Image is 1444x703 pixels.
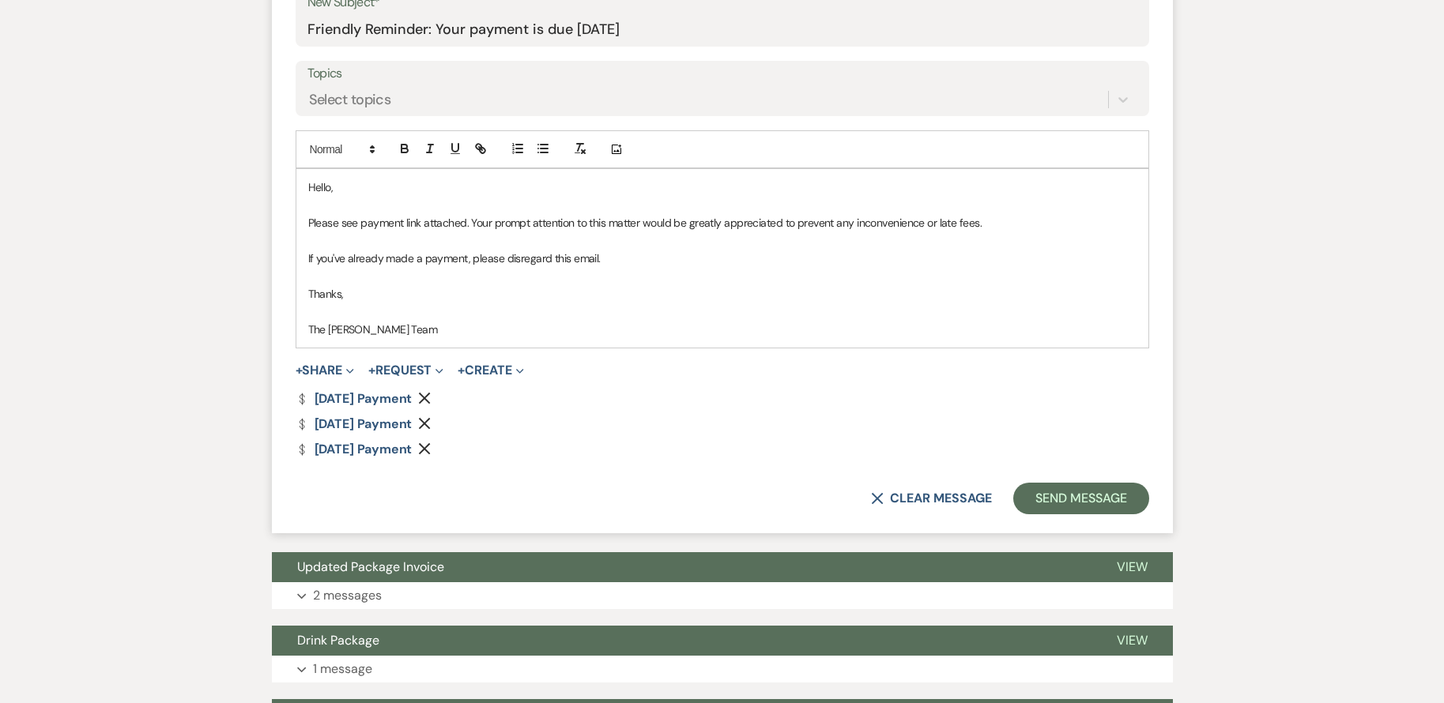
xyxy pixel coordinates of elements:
[1091,552,1173,582] button: View
[297,632,379,648] span: Drink Package
[308,287,344,301] span: Thanks,
[368,364,375,377] span: +
[296,364,303,377] span: +
[1091,626,1173,656] button: View
[308,251,601,265] span: If you've already made a payment, please disregard this email.
[307,62,1137,85] label: Topics
[458,364,523,377] button: Create
[272,656,1173,682] button: 1 message
[871,492,991,505] button: Clear message
[297,558,444,575] span: Updated Package Invoice
[296,443,413,456] a: [DATE] Payment
[296,393,413,405] a: [DATE] Payment
[308,180,334,194] span: Hello,
[1013,483,1148,514] button: Send Message
[458,364,465,377] span: +
[313,585,382,606] p: 2 messages
[272,626,1091,656] button: Drink Package
[368,364,443,377] button: Request
[309,89,391,111] div: Select topics
[308,216,982,230] span: Please see payment link attached. Your prompt attention to this matter would be greatly appreciat...
[313,659,372,679] p: 1 message
[296,418,413,430] a: [DATE] Payment
[296,364,355,377] button: Share
[1117,558,1148,575] span: View
[308,322,438,336] span: The [PERSON_NAME] Team
[1117,632,1148,648] span: View
[272,552,1091,582] button: Updated Package Invoice
[272,582,1173,609] button: 2 messages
